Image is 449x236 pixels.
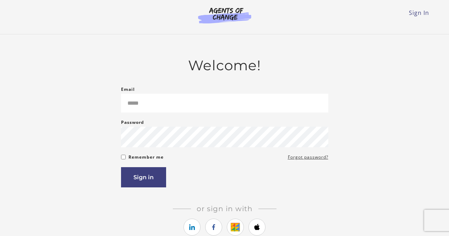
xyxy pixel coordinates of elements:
[248,219,265,236] a: https://courses.thinkific.com/users/auth/apple?ss%5Breferral%5D=&ss%5Buser_return_to%5D=&ss%5Bvis...
[288,153,328,161] a: Forgot password?
[227,219,244,236] a: https://courses.thinkific.com/users/auth/google?ss%5Breferral%5D=&ss%5Buser_return_to%5D=&ss%5Bvi...
[191,7,259,23] img: Agents of Change Logo
[205,219,222,236] a: https://courses.thinkific.com/users/auth/facebook?ss%5Breferral%5D=&ss%5Buser_return_to%5D=&ss%5B...
[409,9,429,17] a: Sign In
[121,118,144,127] label: Password
[121,85,135,94] label: Email
[128,153,164,161] label: Remember me
[121,57,328,74] h2: Welcome!
[191,204,258,213] span: Or sign in with
[121,167,166,187] button: Sign in
[184,219,201,236] a: https://courses.thinkific.com/users/auth/linkedin?ss%5Breferral%5D=&ss%5Buser_return_to%5D=&ss%5B...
